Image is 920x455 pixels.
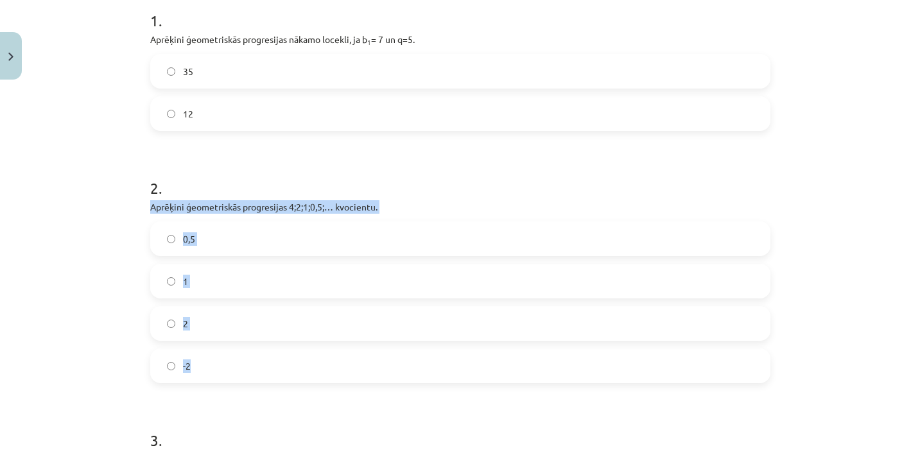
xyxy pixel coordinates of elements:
[183,107,193,121] span: 12
[167,362,175,370] input: -2
[167,235,175,243] input: 0,5
[167,320,175,328] input: 2
[183,317,188,331] span: 2
[150,409,770,449] h1: 3 .
[183,65,193,78] span: 35
[167,67,175,76] input: 35
[150,200,770,214] p: Aprēķini ģeometriskās progresijas 4;2;1;0,5;… kvocientu.
[183,275,188,288] span: 1
[367,37,371,47] sub: 1
[167,277,175,286] input: 1
[183,359,191,373] span: -2
[8,53,13,61] img: icon-close-lesson-0947bae3869378f0d4975bcd49f059093ad1ed9edebbc8119c70593378902aed.svg
[167,110,175,118] input: 12
[150,157,770,196] h1: 2 .
[150,33,770,46] p: Aprēķini ģeometriskās progresijas nākamo locekli, ja b = 7 un q=5.
[183,232,195,246] span: 0,5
